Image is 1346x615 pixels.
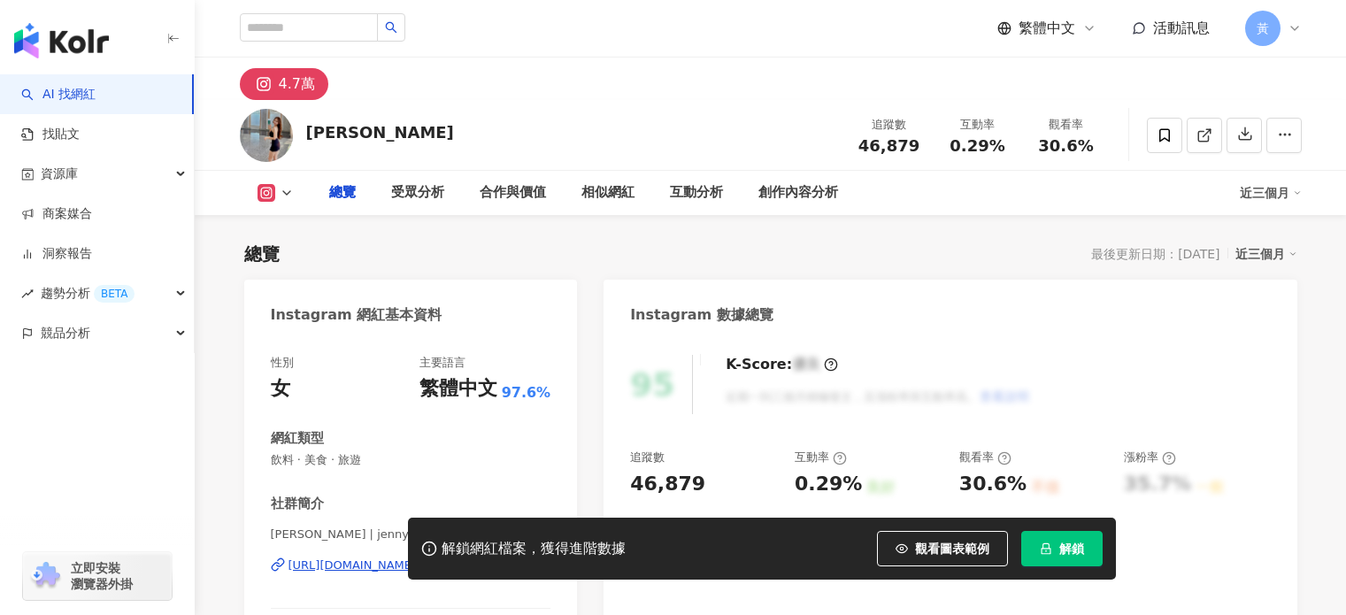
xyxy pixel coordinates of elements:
div: Instagram 數據總覽 [630,305,773,325]
div: 追蹤數 [856,116,923,134]
div: 總覽 [244,242,280,266]
div: 繁體中文 [419,375,497,403]
span: 46,879 [858,136,919,155]
span: 活動訊息 [1153,19,1210,36]
button: 4.7萬 [240,68,328,100]
span: 97.6% [502,383,551,403]
img: KOL Avatar [240,109,293,162]
div: 性別 [271,355,294,371]
a: 洞察報告 [21,245,92,263]
span: lock [1040,542,1052,555]
div: 總覽 [329,182,356,204]
div: 創作內容分析 [758,182,838,204]
span: 立即安裝 瀏覽器外掛 [71,560,133,592]
span: 繁體中文 [1019,19,1075,38]
div: 受眾分析 [391,182,444,204]
a: chrome extension立即安裝 瀏覽器外掛 [23,552,172,600]
div: 觀看率 [1033,116,1100,134]
div: 近三個月 [1235,242,1297,265]
img: logo [14,23,109,58]
button: 解鎖 [1021,531,1103,566]
div: 30.6% [959,471,1027,498]
span: 趨勢分析 [41,273,135,313]
div: [PERSON_NAME] [306,121,454,143]
div: 相似網紅 [581,182,635,204]
div: 追蹤數 [630,450,665,465]
div: 觀看率 [959,450,1011,465]
div: K-Score : [726,355,838,374]
div: 46,879 [630,471,705,498]
div: 合作與價值 [480,182,546,204]
div: 最後更新日期：[DATE] [1091,247,1219,261]
span: 解鎖 [1059,542,1084,556]
a: 找貼文 [21,126,80,143]
span: 飲料 · 美食 · 旅遊 [271,452,551,468]
div: 女 [271,375,290,403]
span: 黃 [1257,19,1269,38]
div: 社群簡介 [271,495,324,513]
div: 解鎖網紅檔案，獲得進階數據 [442,540,626,558]
img: chrome extension [28,562,63,590]
span: 資源庫 [41,154,78,194]
div: 近三個月 [1240,179,1302,207]
div: Instagram 網紅基本資料 [271,305,442,325]
span: rise [21,288,34,300]
a: searchAI 找網紅 [21,86,96,104]
a: 商案媒合 [21,205,92,223]
span: 30.6% [1038,137,1093,155]
button: 觀看圖表範例 [877,531,1008,566]
span: 競品分析 [41,313,90,353]
span: 觀看圖表範例 [915,542,989,556]
div: 主要語言 [419,355,465,371]
span: 0.29% [950,137,1004,155]
div: 互動率 [795,450,847,465]
div: 0.29% [795,471,862,498]
div: 漲粉率 [1124,450,1176,465]
div: BETA [94,285,135,303]
div: 互動分析 [670,182,723,204]
div: 互動率 [944,116,1011,134]
span: search [385,21,397,34]
div: 4.7萬 [279,72,315,96]
div: 網紅類型 [271,429,324,448]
